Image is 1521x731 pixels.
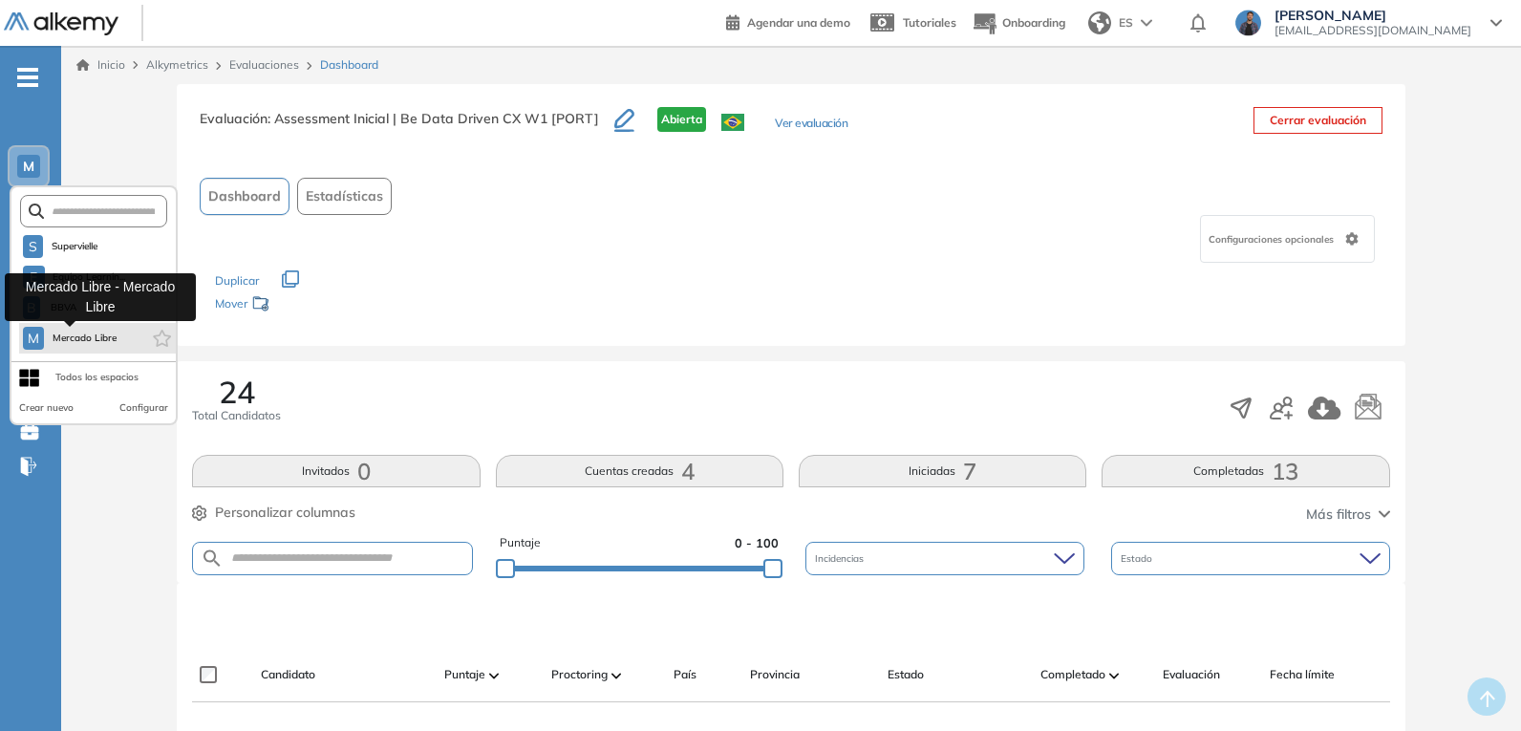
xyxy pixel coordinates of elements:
img: SEARCH_ALT [201,547,224,570]
button: Configurar [119,400,168,416]
span: Configuraciones opcionales [1209,232,1338,247]
span: [EMAIL_ADDRESS][DOMAIN_NAME] [1275,23,1471,38]
span: Evaluación [1163,666,1220,683]
span: 24 [219,376,255,407]
span: : Assessment Inicial | Be Data Driven CX W1 [PORT] [268,110,599,127]
span: Total Candidatos [192,407,281,424]
span: Provincia [750,666,800,683]
img: BRA [721,114,744,131]
img: [missing "en.ARROW_ALT" translation] [611,673,621,678]
span: Abierta [657,107,706,132]
img: [missing "en.ARROW_ALT" translation] [489,673,499,678]
span: Estado [888,666,924,683]
button: Completadas13 [1102,455,1389,487]
span: Onboarding [1002,15,1065,30]
span: Puntaje [444,666,485,683]
button: Más filtros [1306,505,1390,525]
span: Proctoring [551,666,608,683]
span: Mercado Libre [52,331,118,346]
span: ES [1119,14,1133,32]
button: Iniciadas7 [799,455,1086,487]
button: Dashboard [200,178,289,215]
span: Agendar una demo [747,15,850,30]
span: Fecha límite [1270,666,1335,683]
img: world [1088,11,1111,34]
span: M [23,159,34,174]
div: Incidencias [805,542,1084,575]
span: Puntaje [500,534,541,552]
span: 0 - 100 [735,534,779,552]
a: Agendar una demo [726,10,850,32]
div: Configuraciones opcionales [1200,215,1375,263]
span: Dashboard [320,56,378,74]
span: Supervielle [51,239,99,254]
a: Inicio [76,56,125,74]
span: S [29,239,37,254]
button: Cerrar evaluación [1253,107,1382,134]
span: Alkymetrics [146,57,208,72]
img: [missing "en.ARROW_ALT" translation] [1109,673,1119,678]
button: Cuentas creadas4 [496,455,783,487]
div: Estado [1111,542,1390,575]
span: Candidato [261,666,315,683]
button: Invitados0 [192,455,480,487]
span: Estado [1121,551,1156,566]
button: Personalizar columnas [192,503,355,523]
button: Onboarding [972,3,1065,44]
span: M [28,331,39,346]
img: Logo [4,12,118,36]
div: Mover [215,288,406,323]
span: Incidencias [815,551,868,566]
i: - [17,75,38,79]
img: arrow [1141,19,1152,27]
span: Duplicar [215,273,259,288]
button: Estadísticas [297,178,392,215]
button: Ver evaluación [775,115,847,135]
span: Estadísticas [306,186,383,206]
span: Dashboard [208,186,281,206]
a: Evaluaciones [229,57,299,72]
div: Mercado Libre - Mercado Libre [5,273,196,321]
span: País [674,666,696,683]
span: [PERSON_NAME] [1275,8,1471,23]
div: Todos los espacios [55,370,139,385]
span: Tutoriales [903,15,956,30]
button: Crear nuevo [19,400,74,416]
span: Completado [1040,666,1105,683]
span: Personalizar columnas [215,503,355,523]
h3: Evaluación [200,107,614,147]
span: Más filtros [1306,505,1371,525]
